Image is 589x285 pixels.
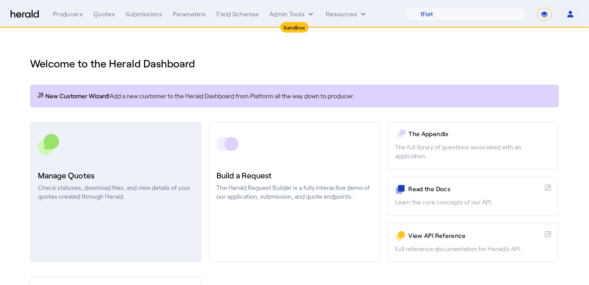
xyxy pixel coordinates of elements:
a: Read the DocsLearn the core concepts of our API. [388,177,559,216]
p: The full library of questions associated with an application. [395,143,551,160]
button: Resources dropdown menu [326,10,368,19]
div: Quotes [93,10,115,19]
img: Herald Logo [11,10,39,19]
h3: Build a Request [216,169,372,181]
h3: Manage Quotes [38,169,194,181]
h1: Welcome to the Herald Dashboard [30,56,559,70]
div: Parameters [173,10,206,19]
p: View API Reference [409,231,541,240]
p: Read the Docs [409,185,541,193]
p: Full reference documentation for Herald's API. [395,244,551,253]
p: The Appendix [409,130,551,138]
p: Add a new customer to the Herald Dashboard from Platform all the way down to producer. [37,92,552,100]
div: Submissions [126,10,162,19]
p: Check statuses, download files, and view details of your quotes created through Herald. [38,183,194,201]
a: The AppendixThe full library of questions associated with an application. [388,122,559,170]
p: The Herald Request Builder is a fully interactive demo of our application, submission, and quote ... [216,183,372,201]
a: Build a RequestThe Herald Request Builder is a fully interactive demo of our application, submiss... [209,122,380,263]
a: Manage QuotesCheck statuses, download files, and view details of your quotes created through Herald. [30,122,201,263]
button: internal dropdown menu [269,10,315,19]
div: Producers [53,10,83,19]
span: New Customer Wizard! [45,92,110,100]
div: Field Schemas [217,10,259,19]
div: Sandbox [280,22,309,33]
p: Learn the core concepts of our API. [395,198,551,207]
a: View API ReferenceFull reference documentation for Herald's API. [388,223,559,263]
